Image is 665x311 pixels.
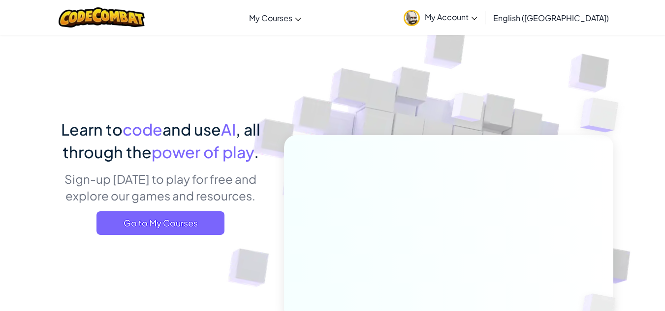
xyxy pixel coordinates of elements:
[59,7,145,28] img: CodeCombat logo
[221,119,236,139] span: AI
[61,119,123,139] span: Learn to
[404,10,420,26] img: avatar
[488,4,614,31] a: English ([GEOGRAPHIC_DATA])
[152,142,254,162] span: power of play
[254,142,259,162] span: .
[433,73,504,146] img: Overlap cubes
[123,119,162,139] span: code
[561,74,646,157] img: Overlap cubes
[425,12,477,22] span: My Account
[244,4,306,31] a: My Courses
[96,211,224,235] a: Go to My Courses
[52,170,269,204] p: Sign-up [DATE] to play for free and explore our games and resources.
[493,13,609,23] span: English ([GEOGRAPHIC_DATA])
[162,119,221,139] span: and use
[249,13,292,23] span: My Courses
[399,2,482,33] a: My Account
